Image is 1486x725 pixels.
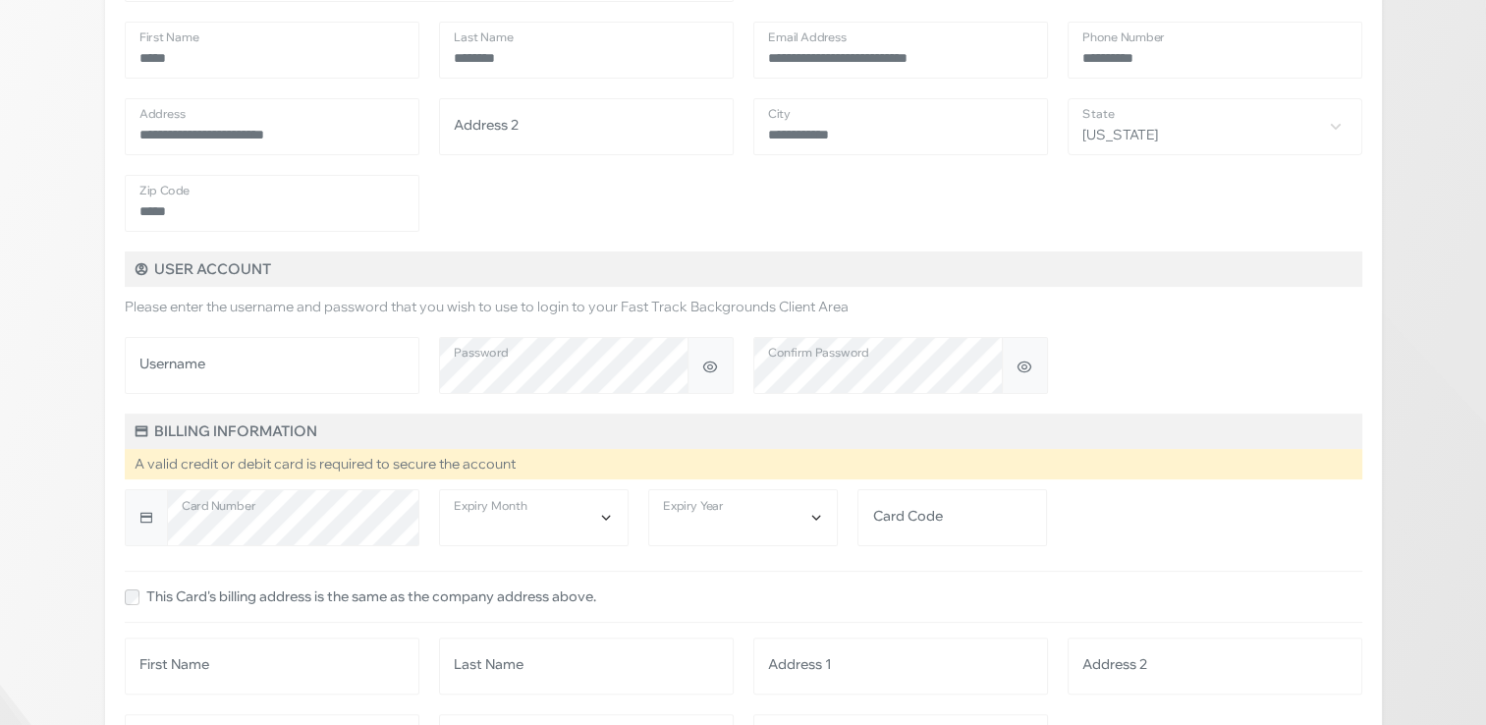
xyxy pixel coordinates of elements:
[125,251,1362,287] h5: User Account
[1069,99,1361,152] span: Florida
[125,449,1362,479] div: A valid credit or debit card is required to secure the account
[125,297,1362,317] p: Please enter the username and password that you wish to use to login to your Fast Track Backgroun...
[1068,98,1362,155] span: Florida
[146,586,596,607] label: This Card's billing address is the same as the company address above.
[125,414,1362,449] h5: Billing Information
